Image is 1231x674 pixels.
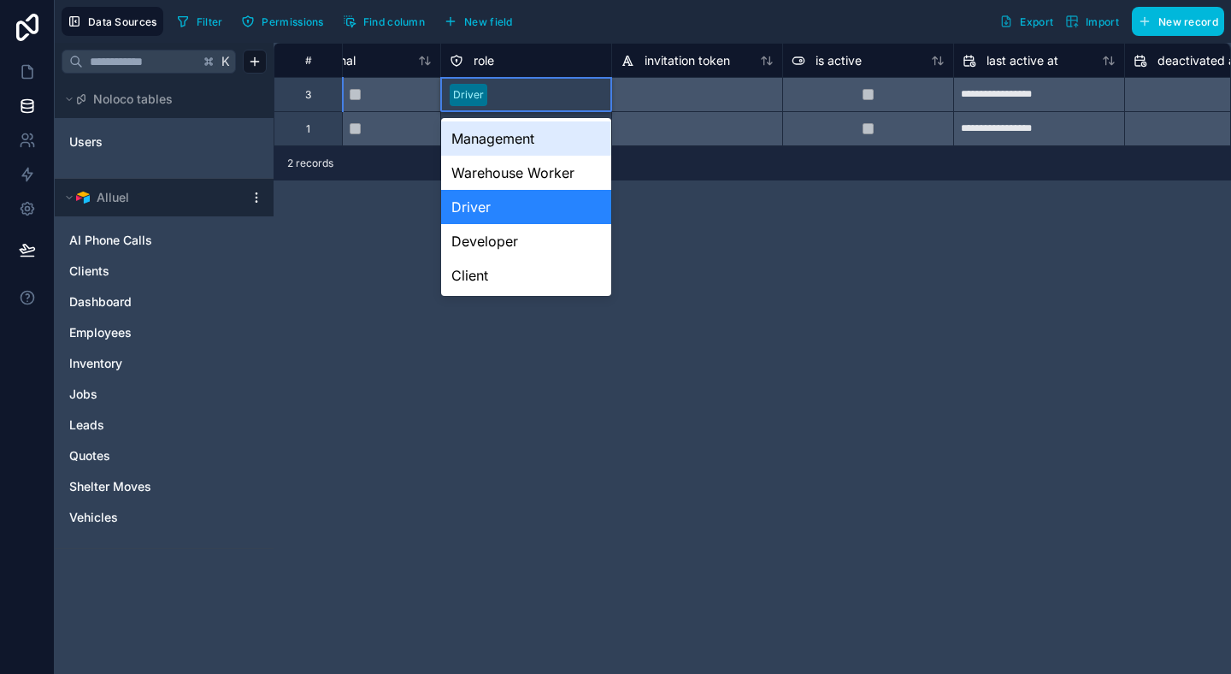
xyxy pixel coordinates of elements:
[306,122,310,136] div: 1
[441,121,611,156] div: Management
[69,386,225,403] a: Jobs
[816,52,862,69] span: is active
[69,509,118,526] span: Vehicles
[305,88,311,102] div: 3
[438,9,519,34] button: New field
[69,478,225,495] a: Shelter Moves
[69,386,97,403] span: Jobs
[69,263,109,280] span: Clients
[197,15,223,28] span: Filter
[1086,15,1119,28] span: Import
[287,157,333,170] span: 2 records
[1020,15,1053,28] span: Export
[1125,7,1224,36] a: New record
[453,87,484,103] div: Driver
[69,324,225,341] a: Employees
[93,91,173,108] span: Noloco tables
[62,411,267,439] div: Leads
[62,186,243,210] button: Airtable LogoAlluel
[62,87,256,111] button: Noloco tables
[97,189,129,206] span: Alluel
[62,128,267,156] div: Users
[474,52,494,69] span: role
[987,52,1058,69] span: last active at
[69,509,225,526] a: Vehicles
[69,417,225,434] a: Leads
[62,7,163,36] button: Data Sources
[262,15,323,28] span: Permissions
[62,350,267,377] div: Inventory
[363,15,425,28] span: Find column
[1158,15,1218,28] span: New record
[69,133,103,151] span: Users
[441,224,611,258] div: Developer
[62,227,267,254] div: AI Phone Calls
[235,9,329,34] button: Permissions
[69,293,225,310] a: Dashboard
[69,232,152,249] span: AI Phone Calls
[69,232,225,249] a: AI Phone Calls
[69,355,225,372] a: Inventory
[441,190,611,224] div: Driver
[993,7,1059,36] button: Export
[235,9,336,34] a: Permissions
[62,257,267,285] div: Clients
[287,54,329,67] div: #
[69,263,225,280] a: Clients
[69,447,110,464] span: Quotes
[441,258,611,293] div: Client
[337,9,431,34] button: Find column
[69,133,208,151] a: Users
[645,52,730,69] span: invitation token
[441,156,611,190] div: Warehouse Worker
[170,9,229,34] button: Filter
[62,473,267,500] div: Shelter Moves
[1059,7,1125,36] button: Import
[62,504,267,531] div: Vehicles
[69,355,122,372] span: Inventory
[69,293,132,310] span: Dashboard
[62,381,267,408] div: Jobs
[88,15,157,28] span: Data Sources
[69,478,151,495] span: Shelter Moves
[69,447,225,464] a: Quotes
[220,56,232,68] span: K
[464,15,513,28] span: New field
[62,288,267,316] div: Dashboard
[1132,7,1224,36] button: New record
[62,319,267,346] div: Employees
[62,442,267,470] div: Quotes
[69,417,104,434] span: Leads
[69,324,132,341] span: Employees
[76,191,90,204] img: Airtable Logo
